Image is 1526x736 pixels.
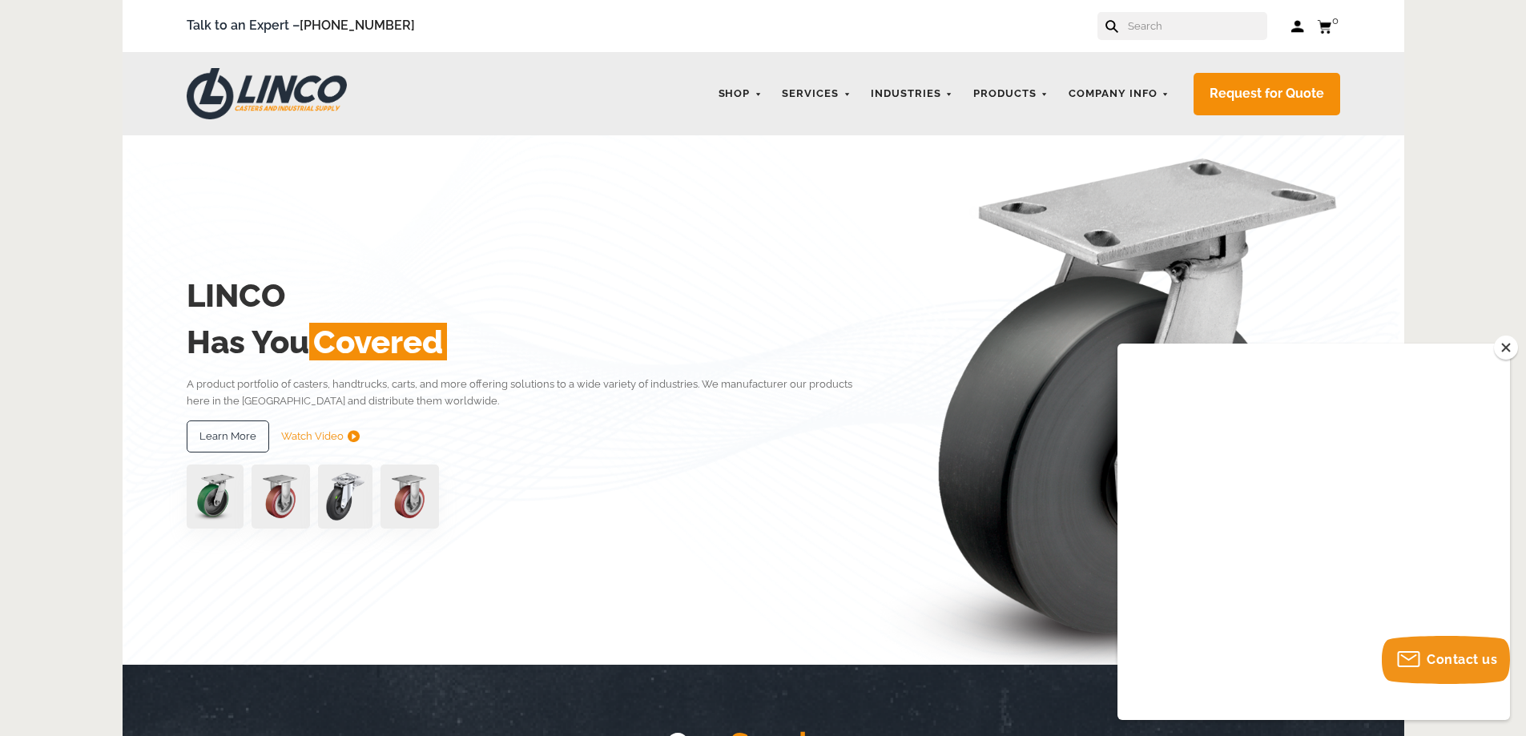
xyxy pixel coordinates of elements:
a: Learn More [187,420,269,452]
img: capture-59611-removebg-preview-1.png [252,465,310,529]
a: Services [774,78,859,110]
span: Talk to an Expert – [187,15,415,37]
h2: Has You [187,319,876,365]
img: subtract.png [348,430,360,442]
input: Search [1126,12,1267,40]
span: 0 [1332,14,1339,26]
span: Contact us [1427,652,1497,667]
button: Close [1494,336,1518,360]
span: Covered [309,323,447,360]
a: 0 [1317,16,1340,36]
a: Company Info [1061,78,1178,110]
img: linco_caster [880,135,1340,665]
a: Watch Video [281,420,360,452]
button: Contact us [1382,636,1510,684]
img: pn3orx8a-94725-1-1-.png [187,465,244,529]
p: A product portfolio of casters, handtrucks, carts, and more offering solutions to a wide variety ... [187,376,876,410]
img: capture-59611-removebg-preview-1.png [380,465,439,529]
a: Log in [1291,18,1305,34]
a: [PHONE_NUMBER] [300,18,415,33]
img: LINCO CASTERS & INDUSTRIAL SUPPLY [187,68,347,119]
a: Products [965,78,1057,110]
h2: LINCO [187,272,876,319]
a: Industries [863,78,961,110]
a: Shop [711,78,771,110]
img: lvwpp200rst849959jpg-30522-removebg-preview-1.png [318,465,372,529]
a: Request for Quote [1194,73,1340,115]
